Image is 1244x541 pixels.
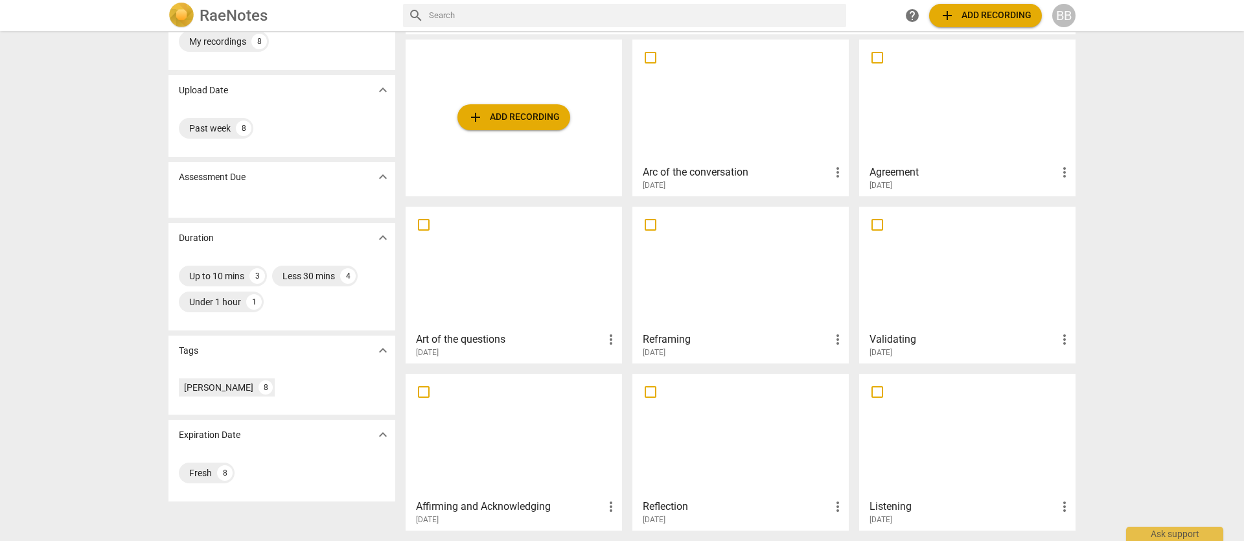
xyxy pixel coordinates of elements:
[870,332,1057,347] h3: Validating
[373,341,393,360] button: Show more
[375,82,391,98] span: expand_more
[1052,4,1076,27] button: BB
[864,378,1071,525] a: Listening[DATE]
[904,8,920,23] span: help
[375,230,391,246] span: expand_more
[929,4,1042,27] button: Upload
[864,44,1071,190] a: Agreement[DATE]
[375,169,391,185] span: expand_more
[246,294,262,310] div: 1
[168,3,194,29] img: Logo
[179,84,228,97] p: Upload Date
[375,343,391,358] span: expand_more
[637,211,844,358] a: Reframing[DATE]
[864,211,1071,358] a: Validating[DATE]
[189,295,241,308] div: Under 1 hour
[870,347,892,358] span: [DATE]
[457,104,570,130] button: Upload
[603,499,619,514] span: more_vert
[939,8,955,23] span: add
[429,5,841,26] input: Search
[189,270,244,282] div: Up to 10 mins
[200,6,268,25] h2: RaeNotes
[179,344,198,358] p: Tags
[373,425,393,444] button: Show more
[340,268,356,284] div: 4
[168,3,393,29] a: LogoRaeNotes
[603,332,619,347] span: more_vert
[251,34,267,49] div: 8
[236,121,251,136] div: 8
[939,8,1031,23] span: Add recording
[1057,499,1072,514] span: more_vert
[416,514,439,525] span: [DATE]
[870,180,892,191] span: [DATE]
[830,165,846,180] span: more_vert
[373,167,393,187] button: Show more
[870,514,892,525] span: [DATE]
[259,380,273,395] div: 8
[410,211,617,358] a: Art of the questions[DATE]
[643,180,665,191] span: [DATE]
[637,44,844,190] a: Arc of the conversation[DATE]
[416,347,439,358] span: [DATE]
[901,4,924,27] a: Help
[179,170,246,184] p: Assessment Due
[416,499,603,514] h3: Affirming and Acknowledging
[189,122,231,135] div: Past week
[643,347,665,358] span: [DATE]
[189,35,246,48] div: My recordings
[179,428,240,442] p: Expiration Date
[373,228,393,247] button: Show more
[468,109,560,125] span: Add recording
[184,381,253,394] div: [PERSON_NAME]
[375,427,391,443] span: expand_more
[249,268,265,284] div: 3
[643,514,665,525] span: [DATE]
[410,378,617,525] a: Affirming and Acknowledging[DATE]
[468,109,483,125] span: add
[282,270,335,282] div: Less 30 mins
[373,80,393,100] button: Show more
[1057,332,1072,347] span: more_vert
[637,378,844,525] a: Reflection[DATE]
[179,231,214,245] p: Duration
[870,499,1057,514] h3: Listening
[830,332,846,347] span: more_vert
[416,332,603,347] h3: Art of the questions
[870,165,1057,180] h3: Agreement
[643,165,830,180] h3: Arc of the conversation
[643,332,830,347] h3: Reframing
[189,466,212,479] div: Fresh
[217,465,233,481] div: 8
[408,8,424,23] span: search
[830,499,846,514] span: more_vert
[643,499,830,514] h3: Reflection
[1057,165,1072,180] span: more_vert
[1126,527,1223,541] div: Ask support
